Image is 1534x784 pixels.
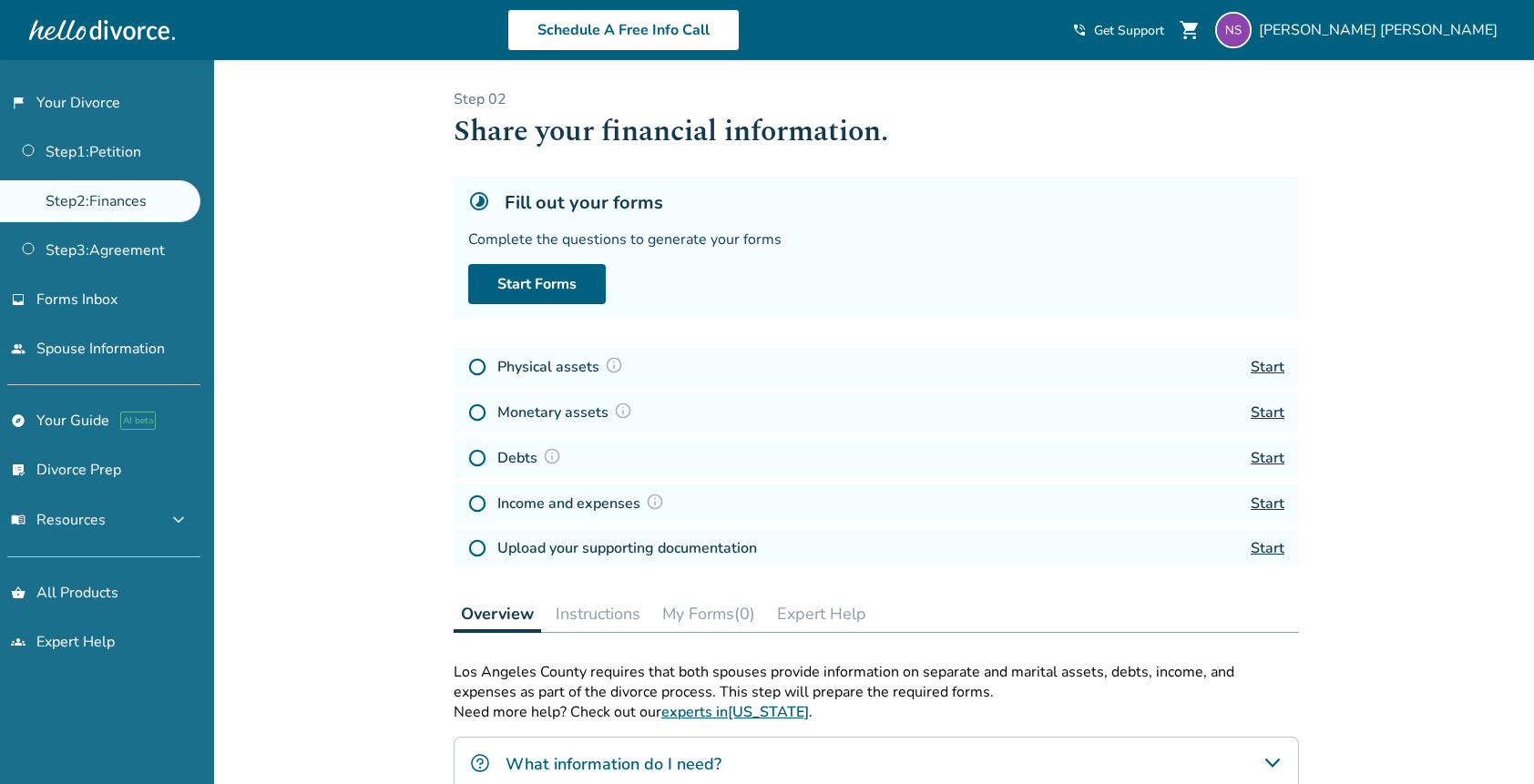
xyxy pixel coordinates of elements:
[454,702,1299,722] p: Need more help? Check out our .
[120,412,156,430] span: AI beta
[1251,494,1284,514] a: Start
[11,513,26,527] span: menu_book
[497,446,567,470] h4: Debts
[1251,357,1284,377] a: Start
[497,537,757,559] h4: Upload your supporting documentation
[661,702,809,722] a: experts in[US_STATE]
[506,752,721,776] h4: What information do I need?
[497,401,638,424] h4: Monetary assets
[11,96,26,110] span: flag_2
[11,510,106,530] span: Resources
[1072,22,1164,39] a: phone_in_talkGet Support
[11,341,26,356] span: people
[614,402,632,420] img: Question Mark
[646,493,664,511] img: Question Mark
[605,356,623,374] img: Question Mark
[468,449,486,467] img: Not Started
[11,635,26,649] span: groups
[11,292,26,307] span: inbox
[1179,19,1201,41] span: shopping_cart
[497,355,629,379] h4: Physical assets
[1072,23,1087,37] span: phone_in_talk
[770,596,874,632] button: Expert Help
[655,596,762,632] button: My Forms(0)
[168,509,189,531] span: expand_more
[454,596,541,633] button: Overview
[468,539,486,557] img: Not Started
[1251,538,1284,558] a: Start
[36,290,118,310] span: Forms Inbox
[1094,22,1164,39] span: Get Support
[543,447,561,465] img: Question Mark
[1251,402,1284,423] a: Start
[548,596,648,632] button: Instructions
[468,494,486,513] img: Not Started
[454,662,1299,702] p: Los Angeles County requires that both spouses provide information on separate and marital assets,...
[454,89,1299,109] p: Step 0 2
[1251,448,1284,468] a: Start
[1259,20,1505,40] span: [PERSON_NAME] [PERSON_NAME]
[11,585,26,600] span: shopping_basket
[505,190,663,215] h5: Fill out your forms
[468,264,606,304] a: Start Forms
[469,752,491,774] img: What information do I need?
[11,413,26,428] span: explore
[468,403,486,422] img: Not Started
[468,229,1284,249] div: Complete the questions to generate your forms
[454,109,1299,154] h1: Share your financial information.
[1215,12,1252,48] img: ngentile@live.com
[468,358,486,376] img: Not Started
[507,9,740,51] a: Schedule A Free Info Call
[497,492,670,515] h4: Income and expenses
[11,463,26,477] span: list_alt_check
